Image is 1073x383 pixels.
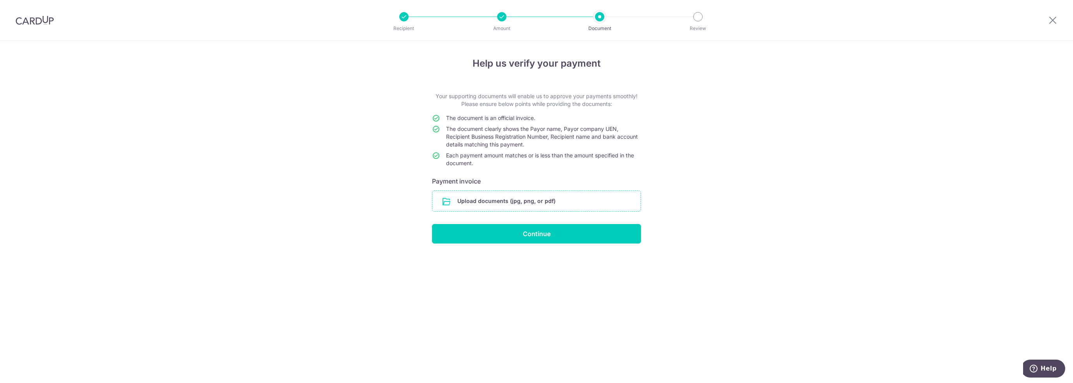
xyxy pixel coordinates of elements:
div: Upload documents (jpg, png, or pdf) [432,191,641,212]
p: Recipient [375,25,433,32]
h6: Payment invoice [432,176,641,186]
p: Review [669,25,727,32]
h4: Help us verify your payment [432,56,641,71]
p: Your supporting documents will enable us to approve your payments smoothly! Please ensure below p... [432,92,641,108]
input: Continue [432,224,641,244]
span: Each payment amount matches or is less than the amount specified in the document. [446,152,634,166]
img: CardUp [16,16,54,25]
span: The document is an official invoice. [446,115,535,121]
p: Document [571,25,629,32]
iframe: Opens a widget where you can find more information [1023,360,1065,379]
p: Amount [473,25,531,32]
span: The document clearly shows the Payor name, Payor company UEN, Recipient Business Registration Num... [446,125,638,148]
